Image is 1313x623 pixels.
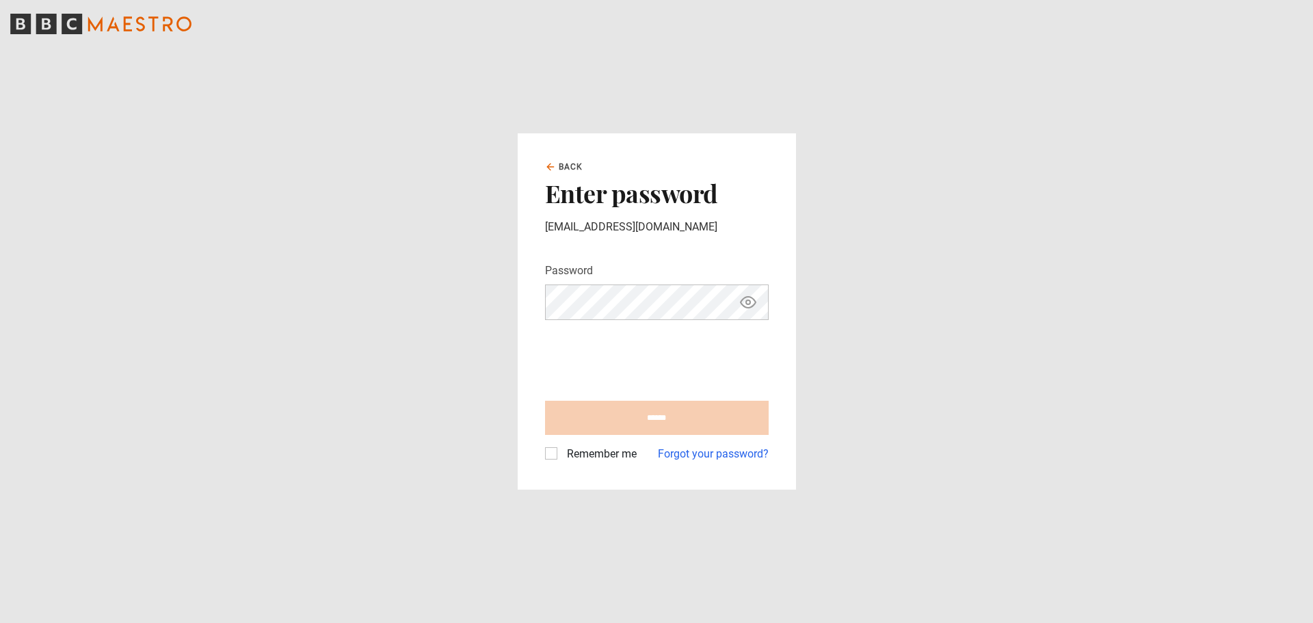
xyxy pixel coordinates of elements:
a: Forgot your password? [658,446,769,462]
label: Password [545,263,593,279]
p: [EMAIL_ADDRESS][DOMAIN_NAME] [545,219,769,235]
label: Remember me [561,446,637,462]
h2: Enter password [545,178,769,207]
span: Back [559,161,583,173]
a: Back [545,161,583,173]
button: Show password [737,291,760,315]
svg: BBC Maestro [10,14,191,34]
iframe: reCAPTCHA [545,331,753,384]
